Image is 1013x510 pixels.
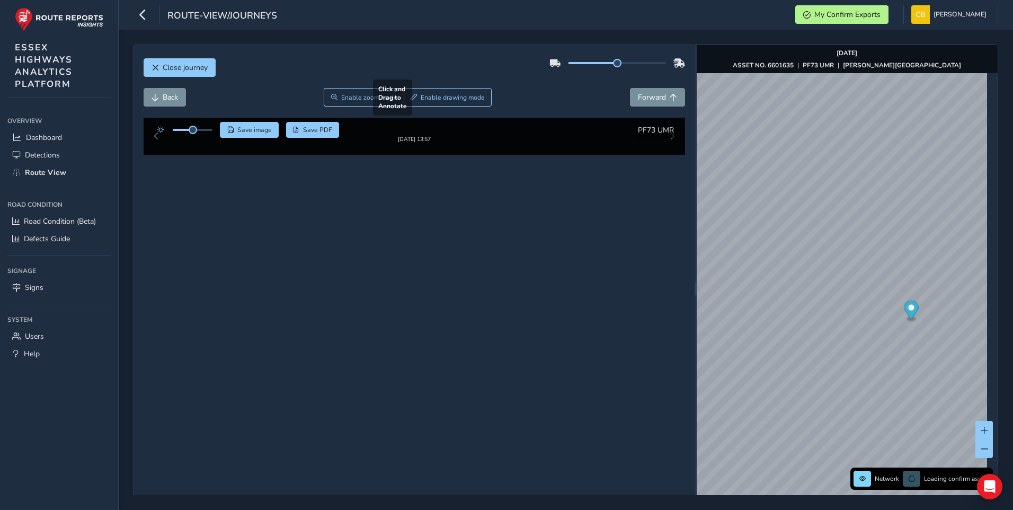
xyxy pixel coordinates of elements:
[7,263,111,279] div: Signage
[7,279,111,296] a: Signs
[7,129,111,146] a: Dashboard
[7,164,111,181] a: Route View
[733,61,794,69] strong: ASSET NO. 6601635
[237,126,272,134] span: Save image
[7,328,111,345] a: Users
[924,474,990,483] span: Loading confirm assets
[25,331,44,341] span: Users
[220,122,279,138] button: Save
[843,61,961,69] strong: [PERSON_NAME][GEOGRAPHIC_DATA]
[25,168,66,178] span: Route View
[934,5,987,24] span: [PERSON_NAME]
[341,93,397,102] span: Enable zoom mode
[911,5,930,24] img: diamond-layout
[167,9,277,24] span: route-view/journeys
[638,125,674,135] span: PF73 UMR
[7,230,111,248] a: Defects Guide
[7,146,111,164] a: Detections
[24,216,96,226] span: Road Condition (Beta)
[795,5,888,24] button: My Confirm Exports
[163,63,208,73] span: Close journey
[15,41,73,90] span: ESSEX HIGHWAYS ANALYTICS PLATFORM
[814,10,881,20] span: My Confirm Exports
[25,150,60,160] span: Detections
[7,213,111,230] a: Road Condition (Beta)
[7,345,111,363] a: Help
[911,5,990,24] button: [PERSON_NAME]
[26,133,62,143] span: Dashboard
[163,92,178,102] span: Back
[404,88,492,107] button: Draw
[324,88,404,107] button: Zoom
[303,126,332,134] span: Save PDF
[15,7,103,31] img: rr logo
[7,113,111,129] div: Overview
[904,301,918,322] div: Map marker
[837,49,857,57] strong: [DATE]
[144,88,186,107] button: Back
[24,234,70,244] span: Defects Guide
[630,88,685,107] button: Forward
[977,474,1002,499] div: Open Intercom Messenger
[7,312,111,328] div: System
[25,283,43,293] span: Signs
[144,58,216,77] button: Close journey
[382,144,447,152] div: [DATE] 13:57
[24,349,40,359] span: Help
[421,93,485,102] span: Enable drawing mode
[382,134,447,144] img: Thumbnail frame
[875,474,899,483] span: Network
[7,197,111,213] div: Road Condition
[638,92,666,102] span: Forward
[733,61,961,69] div: | |
[286,122,340,138] button: PDF
[803,61,834,69] strong: PF73 UMR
